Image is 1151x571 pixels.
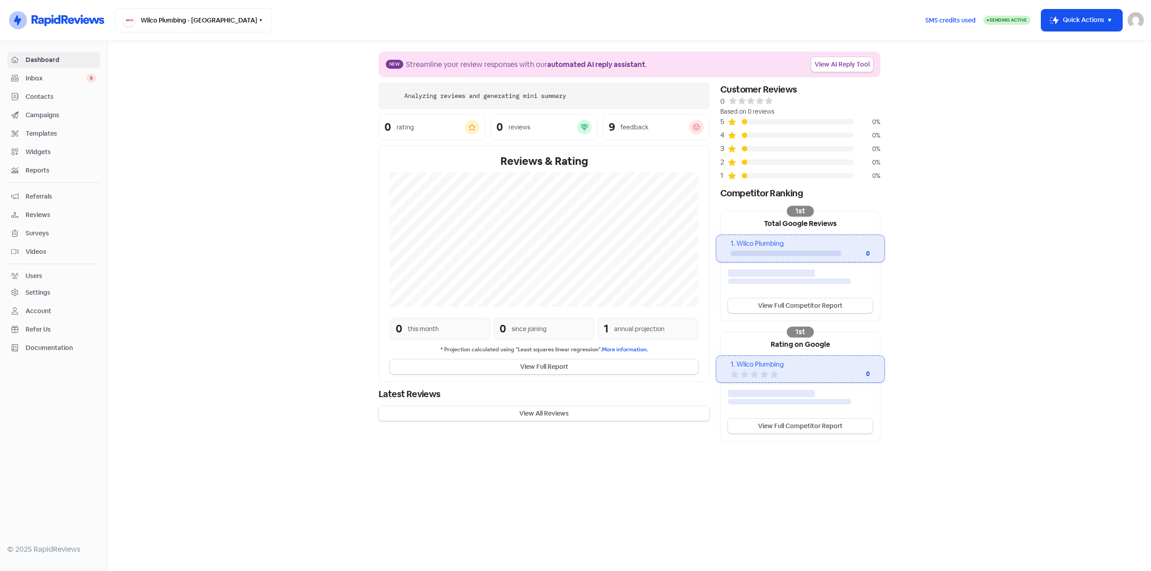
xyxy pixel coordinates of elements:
div: 0% [853,171,880,181]
a: Reports [7,162,100,179]
div: 0 [384,122,391,133]
a: Dashboard [7,52,100,68]
div: Reviews & Rating [390,153,698,169]
button: View Full Report [390,359,698,374]
span: Dashboard [26,55,96,65]
div: 0% [853,117,880,127]
div: 0% [853,144,880,154]
a: Contacts [7,89,100,105]
div: Users [26,271,42,281]
div: annual projection [614,324,665,334]
div: 9 [609,122,615,133]
div: Latest Reviews [379,387,709,401]
span: Contacts [26,92,96,102]
div: Analyzing reviews and generating mini summary [404,91,566,101]
div: 3 [720,143,727,154]
span: Widgets [26,147,96,157]
a: Reviews [7,207,100,223]
div: 0 [841,249,870,258]
div: Streamline your review responses with our . [406,59,647,70]
a: 0rating [379,114,485,140]
span: Sending Active [990,17,1027,23]
a: Inbox 0 [7,70,100,87]
div: this month [408,324,439,334]
div: 0 [834,369,870,379]
a: Documentation [7,340,100,356]
a: Settings [7,284,100,301]
div: feedback [620,123,648,132]
div: since joining [512,324,547,334]
div: 0 [496,122,503,133]
a: Refer Us [7,321,100,338]
div: reviews [509,123,530,132]
div: 1. Wilco Plumbing [731,239,870,249]
span: Referrals [26,192,96,201]
a: SMS credits used [918,15,983,24]
span: Inbox [26,74,86,83]
div: 0% [853,158,880,167]
a: View Full Competitor Report [728,298,873,313]
div: Rating on Google [721,332,880,355]
span: Refer Us [26,325,96,334]
span: Videos [26,247,96,257]
div: Account [26,306,51,316]
a: Users [7,268,100,284]
div: rating [397,123,414,132]
span: New [386,60,403,69]
div: Based on 0 reviews [720,107,880,116]
a: Templates [7,125,100,142]
button: View All Reviews [379,406,709,421]
a: 9feedback [603,114,709,140]
a: Sending Active [983,15,1031,26]
span: Reviews [26,210,96,220]
a: Videos [7,243,100,260]
div: 0% [853,131,880,140]
div: © 2025 RapidReviews [7,544,100,555]
a: Account [7,303,100,319]
div: Settings [26,288,50,297]
span: 0 [86,74,96,83]
a: Referrals [7,188,100,205]
b: automated AI reply assistant [547,60,645,69]
div: 1 [604,321,609,337]
a: More information. [602,346,648,353]
span: SMS credits used [925,16,976,25]
small: * Projection calculated using "Least squares linear regression". [390,345,698,354]
span: Surveys [26,229,96,238]
div: 0 [720,96,725,107]
a: Widgets [7,144,100,160]
span: Reports [26,166,96,175]
div: 5 [720,116,727,127]
div: 1. Wilco Plumbing [731,359,870,370]
div: 1st [787,206,814,217]
button: Quick Actions [1041,9,1122,31]
span: Documentation [26,343,96,353]
div: Competitor Ranking [720,186,880,200]
div: Customer Reviews [720,83,880,96]
a: 0reviews [491,114,597,140]
div: 0 [500,321,506,337]
button: Wilco Plumbing - [GEOGRAPHIC_DATA] [115,8,272,32]
a: Campaigns [7,107,100,124]
div: Total Google Reviews [721,211,880,235]
div: 0 [396,321,402,337]
span: Campaigns [26,111,96,120]
div: 2 [720,157,727,168]
a: View Full Competitor Report [728,419,873,434]
a: View AI Reply Tool [811,57,873,72]
div: 1st [787,327,814,337]
a: Surveys [7,225,100,242]
div: 4 [720,130,727,141]
div: 1 [720,170,727,181]
span: Templates [26,129,96,138]
img: User [1128,12,1144,28]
